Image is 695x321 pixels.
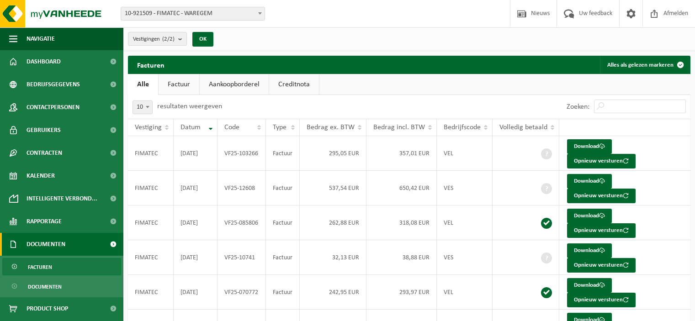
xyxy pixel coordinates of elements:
[2,278,121,295] a: Documenten
[174,171,218,205] td: [DATE]
[27,27,55,50] span: Navigatie
[192,32,213,47] button: OK
[133,100,153,114] span: 10
[200,74,269,95] a: Aankoopborderel
[27,210,62,233] span: Rapportage
[28,258,52,276] span: Facturen
[27,164,55,187] span: Kalender
[266,275,300,310] td: Factuur
[27,142,62,164] span: Contracten
[366,136,437,171] td: 357,01 EUR
[444,124,481,131] span: Bedrijfscode
[27,96,80,119] span: Contactpersonen
[567,154,636,168] button: Opnieuw versturen
[218,275,266,310] td: VF25-070772
[128,136,174,171] td: FIMATEC
[366,240,437,275] td: 38,88 EUR
[174,240,218,275] td: [DATE]
[266,136,300,171] td: Factuur
[300,275,366,310] td: 242,95 EUR
[128,74,158,95] a: Alle
[300,205,366,240] td: 262,88 EUR
[28,278,62,295] span: Documenten
[162,36,175,42] count: (2/2)
[27,119,61,142] span: Gebruikers
[437,171,493,205] td: VES
[273,124,286,131] span: Type
[121,7,265,20] span: 10-921509 - FIMATEC - WAREGEM
[27,73,80,96] span: Bedrijfsgegevens
[266,240,300,275] td: Factuur
[307,124,355,131] span: Bedrag ex. BTW
[27,233,65,256] span: Documenten
[27,297,68,320] span: Product Shop
[2,258,121,275] a: Facturen
[121,7,265,21] span: 10-921509 - FIMATEC - WAREGEM
[437,205,493,240] td: VEL
[157,103,222,110] label: resultaten weergeven
[437,136,493,171] td: VEL
[128,32,187,46] button: Vestigingen(2/2)
[567,103,589,111] label: Zoeken:
[218,136,266,171] td: VF25-103266
[128,56,174,74] h2: Facturen
[269,74,319,95] a: Creditnota
[224,124,239,131] span: Code
[174,275,218,310] td: [DATE]
[135,124,162,131] span: Vestiging
[567,258,636,273] button: Opnieuw versturen
[218,240,266,275] td: VF25-10741
[366,171,437,205] td: 650,42 EUR
[133,101,152,114] span: 10
[128,240,174,275] td: FIMATEC
[600,56,690,74] button: Alles als gelezen markeren
[266,205,300,240] td: Factuur
[174,205,218,240] td: [DATE]
[366,275,437,310] td: 293,97 EUR
[128,205,174,240] td: FIMATEC
[133,32,175,46] span: Vestigingen
[373,124,425,131] span: Bedrag incl. BTW
[27,50,61,73] span: Dashboard
[159,74,199,95] a: Factuur
[499,124,547,131] span: Volledig betaald
[437,240,493,275] td: VES
[174,136,218,171] td: [DATE]
[567,293,636,307] button: Opnieuw versturen
[266,171,300,205] td: Factuur
[567,278,612,293] a: Download
[300,171,366,205] td: 537,54 EUR
[27,187,97,210] span: Intelligente verbond...
[300,240,366,275] td: 32,13 EUR
[567,209,612,223] a: Download
[128,171,174,205] td: FIMATEC
[300,136,366,171] td: 295,05 EUR
[567,174,612,189] a: Download
[567,243,612,258] a: Download
[218,171,266,205] td: VF25-12608
[567,189,636,203] button: Opnieuw versturen
[366,205,437,240] td: 318,08 EUR
[567,223,636,238] button: Opnieuw versturen
[180,124,201,131] span: Datum
[567,139,612,154] a: Download
[218,205,266,240] td: VF25-085806
[437,275,493,310] td: VEL
[128,275,174,310] td: FIMATEC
